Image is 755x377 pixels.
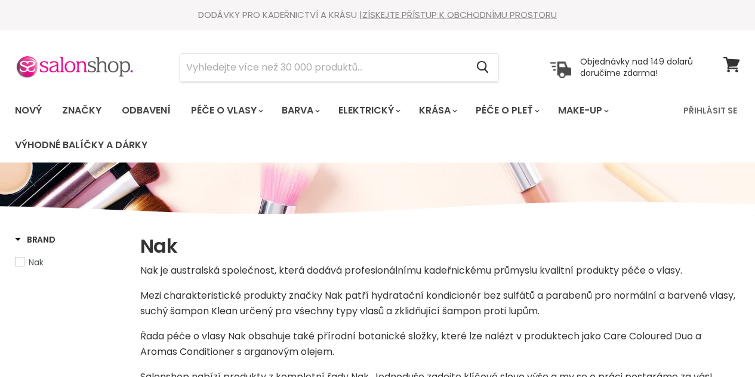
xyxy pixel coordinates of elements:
[191,103,257,117] font: Péče o vlasy
[467,98,547,123] a: Péče o pleť
[62,103,101,117] font: Značky
[15,256,125,269] a: Nak
[53,98,110,123] a: Značky
[140,289,735,318] font: Mezi charakteristické produkty značky Nak patří hydratační kondicionér bez sulfátů a parabenů pro...
[15,138,147,152] font: Výhodné balíčky a dárky
[282,103,313,117] font: Barva
[329,98,408,123] a: Elektrický
[113,98,180,123] a: Odbavení
[6,133,156,158] a: Výhodné balíčky a dárky
[362,8,557,21] a: ZÍSKEJTE PŘÍSTUP K OBCHODNÍMU PROSTORU
[676,98,744,123] a: Přihlásit se
[182,98,270,123] a: Péče o vlasy
[140,329,701,358] font: Řada péče o vlasy Nak obsahuje také přírodní botanické složky, které lze nalézt v produktech jako...
[419,103,451,117] font: Krása
[180,53,499,82] form: Produkt
[180,54,467,81] input: Vyhledávání
[198,8,362,21] font: DODÁVKY PRO KADEŘNICTVÍ A KRÁSU |
[558,103,602,117] font: Make-up
[410,98,464,123] a: Krása
[140,263,682,277] font: Nak je australská společnost, která dodává profesionálnímu kadeřnickému průmyslu kvalitní produkt...
[683,105,737,117] font: Přihlásit se
[6,98,51,123] a: Nový
[6,93,676,163] ul: Hlavní nabídka
[122,103,171,117] font: Odbavení
[338,103,394,117] font: Elektrický
[580,56,693,78] font: Objednávky nad 149 dolarů doručíme zdarma!
[29,256,44,268] span: Nak
[15,234,56,246] h3: Brand
[273,98,327,123] a: Barva
[467,54,498,81] button: Vyhledávání
[140,232,177,259] font: Nak
[15,103,42,117] font: Nový
[476,103,533,117] font: Péče o pleť
[549,98,616,123] a: Make-up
